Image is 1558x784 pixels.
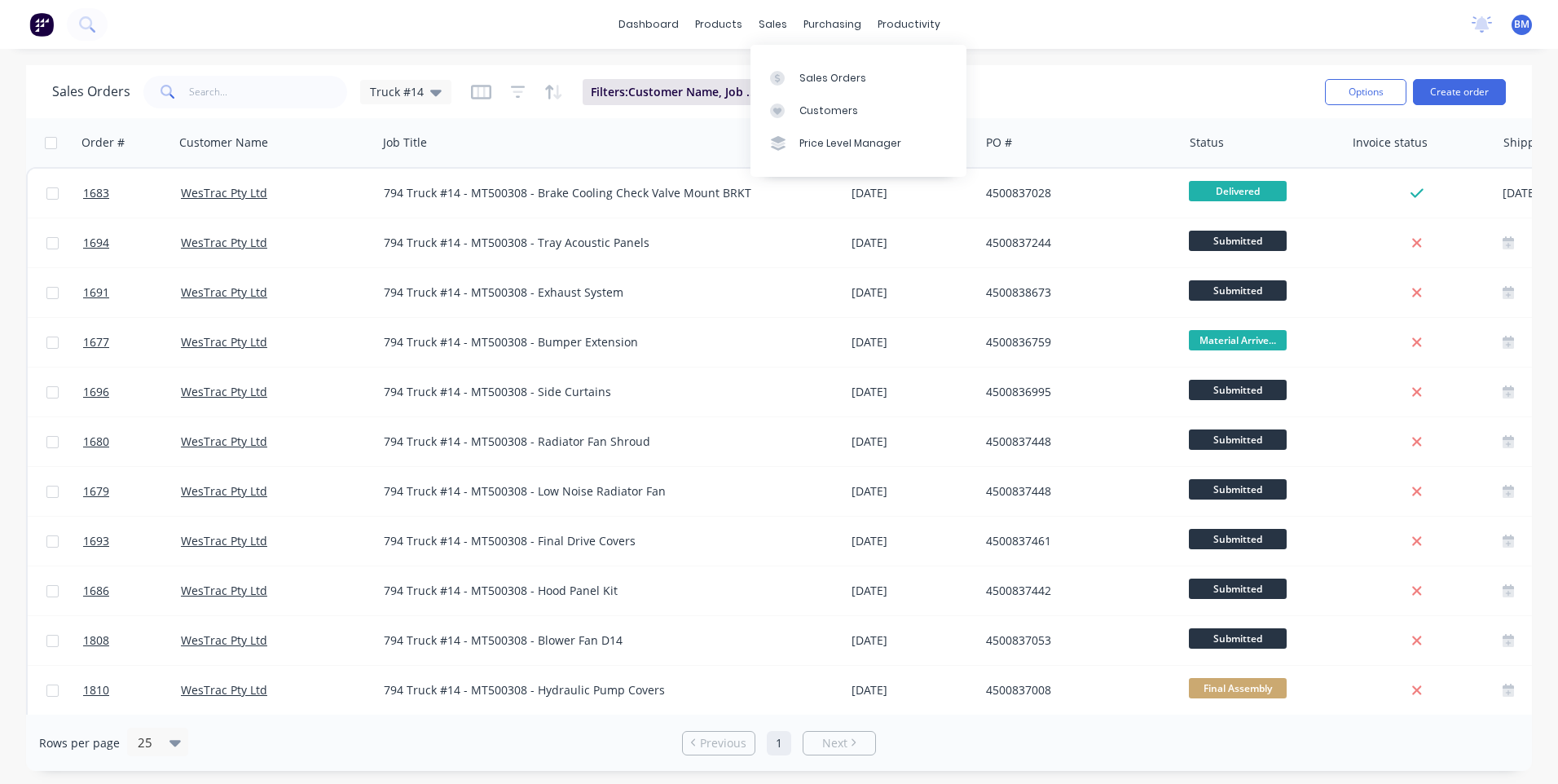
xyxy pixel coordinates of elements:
a: 1696 [83,368,181,416]
div: 4500837448 [986,483,1167,500]
span: 1683 [83,185,109,201]
div: 794 Truck #14 - MT500308 - Tray Acoustic Panels [384,235,816,251]
span: 1810 [83,682,109,698]
span: 1693 [83,533,109,549]
a: WesTrac Pty Ltd [181,583,267,598]
span: Final Assembly [1189,678,1287,698]
button: Create order [1413,79,1506,105]
div: sales [750,12,795,37]
input: Search... [189,76,348,108]
h1: Sales Orders [52,84,130,99]
ul: Pagination [676,731,882,755]
div: 4500837053 [986,632,1167,649]
span: Submitted [1189,231,1287,251]
div: [DATE] [852,632,973,649]
div: [DATE] [852,334,973,350]
a: WesTrac Pty Ltd [181,434,267,449]
div: 794 Truck #14 - MT500308 - Blower Fan D14 [384,632,816,649]
img: Factory [29,12,54,37]
span: 1696 [83,384,109,400]
a: 1691 [83,268,181,317]
div: 4500836995 [986,384,1167,400]
span: Submitted [1189,429,1287,450]
div: [DATE] [852,583,973,599]
a: 1680 [83,417,181,466]
div: products [687,12,750,37]
span: Submitted [1189,529,1287,549]
span: 1691 [83,284,109,301]
a: WesTrac Pty Ltd [181,682,267,698]
div: [DATE] [852,284,973,301]
div: Job Title [383,134,427,151]
a: Customers [750,95,966,127]
a: Page 1 is your current page [767,731,791,755]
span: 1686 [83,583,109,599]
div: [DATE] [852,682,973,698]
a: Price Level Manager [750,127,966,160]
div: 794 Truck #14 - MT500308 - Brake Cooling Check Valve Mount BRKT [384,185,816,201]
div: Price Level Manager [799,136,901,151]
a: WesTrac Pty Ltd [181,185,267,200]
a: 1810 [83,666,181,715]
a: 1693 [83,517,181,566]
div: 794 Truck #14 - MT500308 - Radiator Fan Shroud [384,434,816,450]
div: Customer Name [179,134,268,151]
a: WesTrac Pty Ltd [181,533,267,548]
a: 1694 [83,218,181,267]
a: 1679 [83,467,181,516]
div: 794 Truck #14 - MT500308 - Bumper Extension [384,334,816,350]
span: Submitted [1189,579,1287,599]
div: 4500838673 [986,284,1167,301]
div: Status [1190,134,1224,151]
div: 4500837442 [986,583,1167,599]
a: 1683 [83,169,181,218]
span: Submitted [1189,479,1287,500]
span: BM [1514,17,1529,32]
div: [DATE] [852,235,973,251]
div: [DATE] [852,185,973,201]
a: WesTrac Pty Ltd [181,284,267,300]
div: 4500836759 [986,334,1167,350]
button: Filters:Customer Name, Job Title [583,79,786,105]
div: [DATE] [852,384,973,400]
span: 1680 [83,434,109,450]
div: 794 Truck #14 - MT500308 - Exhaust System [384,284,816,301]
span: Delivered [1189,181,1287,201]
div: productivity [869,12,948,37]
div: Sales Orders [799,71,866,86]
div: [DATE] [852,533,973,549]
a: WesTrac Pty Ltd [181,632,267,648]
div: purchasing [795,12,869,37]
div: Customers [799,104,858,118]
span: 1808 [83,632,109,649]
span: Submitted [1189,380,1287,400]
a: dashboard [610,12,687,37]
span: Rows per page [39,735,120,751]
div: 4500837244 [986,235,1167,251]
span: Next [822,735,847,751]
a: WesTrac Pty Ltd [181,384,267,399]
span: Material Arrive... [1189,330,1287,350]
div: PO # [986,134,1012,151]
a: WesTrac Pty Ltd [181,483,267,499]
span: Submitted [1189,628,1287,649]
div: 794 Truck #14 - MT500308 - Final Drive Covers [384,533,816,549]
div: 794 Truck #14 - MT500308 - Low Noise Radiator Fan [384,483,816,500]
div: [DATE] [852,434,973,450]
div: Order # [81,134,125,151]
a: 1808 [83,616,181,665]
span: Truck #14 [370,83,424,100]
a: WesTrac Pty Ltd [181,235,267,250]
a: Next page [803,735,875,751]
div: 4500837028 [986,185,1167,201]
div: 4500837461 [986,533,1167,549]
span: 1679 [83,483,109,500]
a: WesTrac Pty Ltd [181,334,267,350]
div: 794 Truck #14 - MT500308 - Hood Panel Kit [384,583,816,599]
span: Filters: Customer Name, Job Title [591,84,757,100]
div: 794 Truck #14 - MT500308 - Hydraulic Pump Covers [384,682,816,698]
div: Invoice status [1353,134,1428,151]
div: [DATE] [852,483,973,500]
span: Previous [700,735,746,751]
div: 4500837008 [986,682,1167,698]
